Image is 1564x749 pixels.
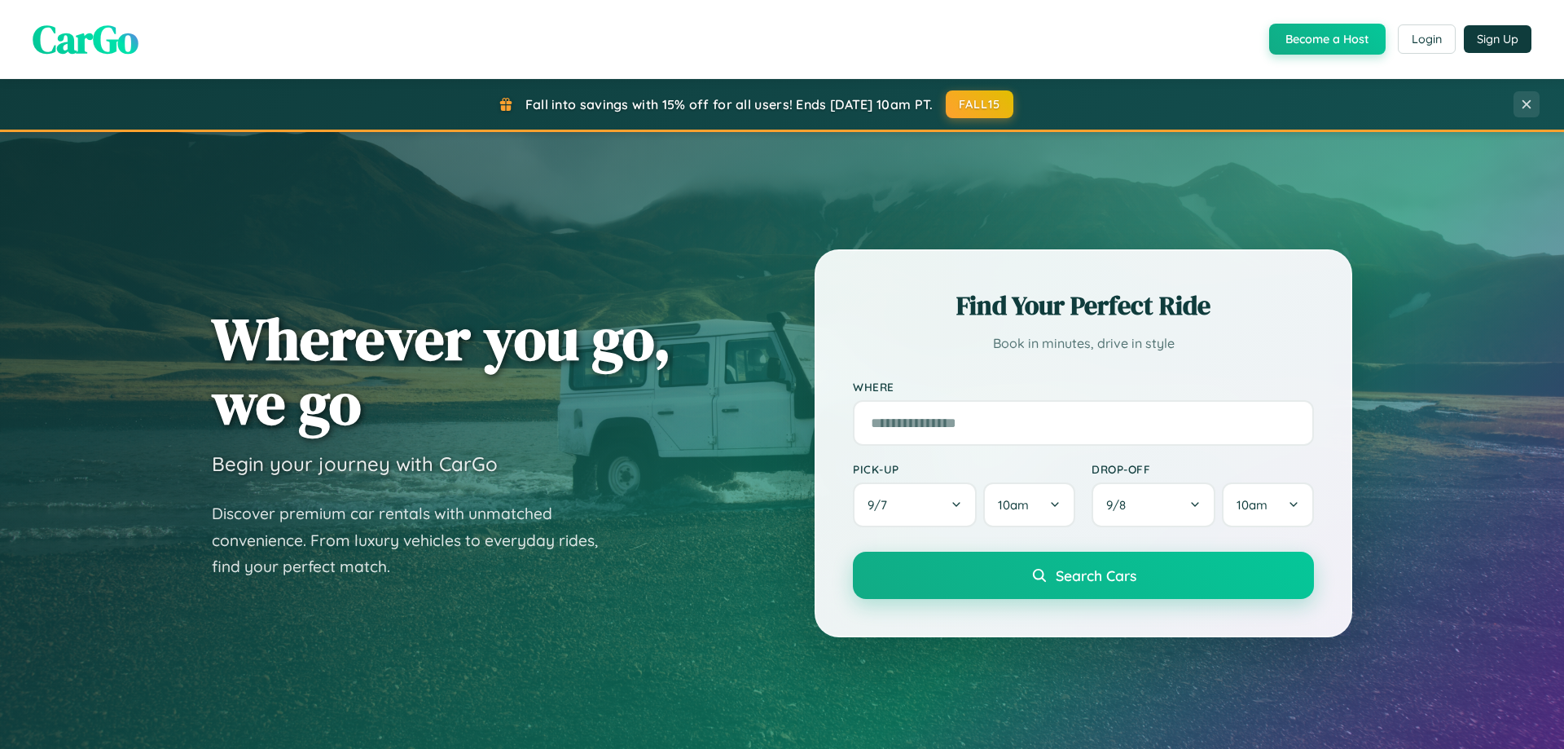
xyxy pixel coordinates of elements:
[212,452,498,476] h3: Begin your journey with CarGo
[212,500,619,580] p: Discover premium car rentals with unmatched convenience. From luxury vehicles to everyday rides, ...
[1092,462,1314,476] label: Drop-off
[212,306,671,435] h1: Wherever you go, we go
[1056,566,1136,584] span: Search Cars
[1222,482,1314,527] button: 10am
[868,497,895,513] span: 9 / 7
[33,12,138,66] span: CarGo
[1464,25,1531,53] button: Sign Up
[853,288,1314,324] h2: Find Your Perfect Ride
[853,552,1314,599] button: Search Cars
[1237,497,1267,513] span: 10am
[1106,497,1134,513] span: 9 / 8
[946,90,1014,118] button: FALL15
[853,462,1075,476] label: Pick-up
[983,482,1075,527] button: 10am
[1398,24,1456,54] button: Login
[853,482,977,527] button: 9/7
[853,380,1314,394] label: Where
[998,497,1029,513] span: 10am
[1092,482,1215,527] button: 9/8
[1269,24,1386,55] button: Become a Host
[853,332,1314,355] p: Book in minutes, drive in style
[525,96,934,112] span: Fall into savings with 15% off for all users! Ends [DATE] 10am PT.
